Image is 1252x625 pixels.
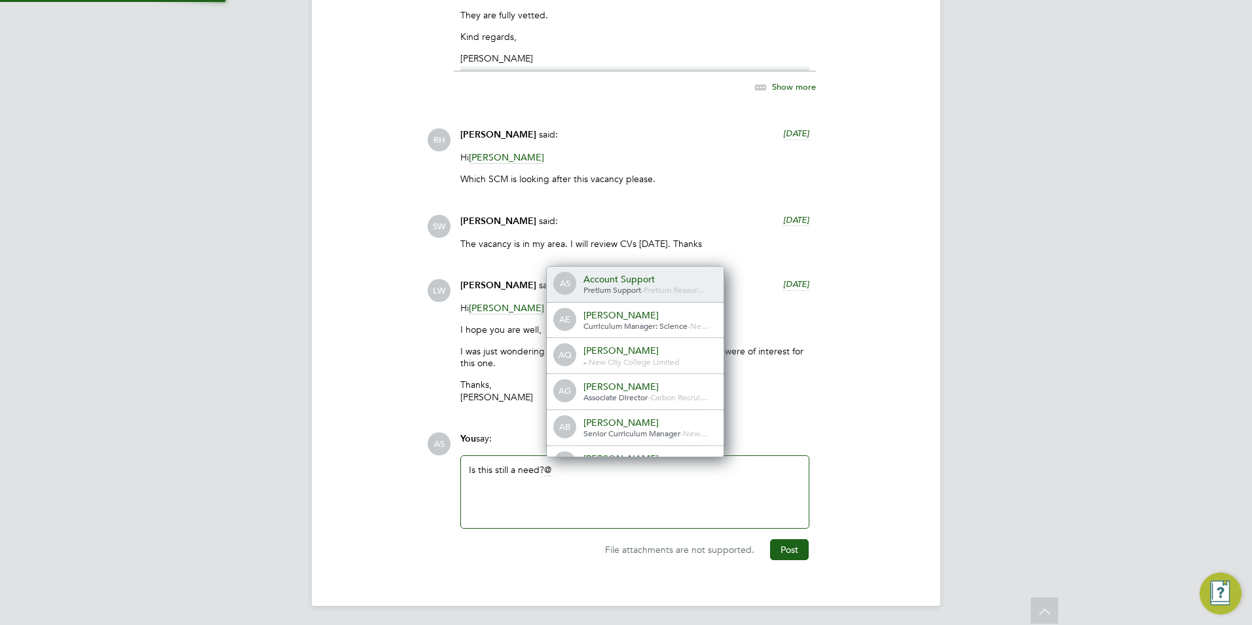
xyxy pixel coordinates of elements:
[583,417,714,428] div: [PERSON_NAME]
[460,324,809,335] p: I hope you are well,
[690,320,709,331] span: Ne…
[469,464,801,520] div: Is this still a need?
[469,151,544,164] span: [PERSON_NAME]
[428,128,451,151] span: RH
[460,129,536,140] span: [PERSON_NAME]
[583,356,586,367] span: -
[680,428,683,438] span: -
[460,9,809,21] p: They are fully vetted.
[555,309,576,330] span: AE
[460,216,536,227] span: [PERSON_NAME]
[586,356,589,367] span: -
[460,432,809,455] div: say:
[460,379,809,402] p: Thanks, [PERSON_NAME]
[428,279,451,302] span: LW
[583,392,648,402] span: Associate Director
[583,309,714,321] div: [PERSON_NAME]
[772,81,816,92] span: Show more
[460,31,809,43] p: Kind regards,
[460,280,536,291] span: [PERSON_NAME]
[583,453,714,464] div: [PERSON_NAME]
[783,214,809,225] span: [DATE]
[428,215,451,238] span: SW
[469,302,544,314] span: [PERSON_NAME]
[583,284,641,295] span: Pretium Support
[555,345,576,366] span: AQ
[605,544,754,556] span: File attachments are not supported.
[644,284,705,295] span: Pretium Resour…
[555,381,576,402] span: AG
[583,273,714,285] div: Account Support
[555,417,576,438] span: AB
[460,52,809,64] p: [PERSON_NAME]
[539,128,558,140] span: said:
[460,173,809,185] p: Which SCM is looking after this vacancy please.
[428,432,451,455] span: AS
[460,238,809,250] p: The vacancy is in my area. I will review CVs [DATE]. Thanks
[583,345,714,356] div: [PERSON_NAME]
[641,284,644,295] span: -
[650,392,708,402] span: Carbon Recrui…
[583,320,688,331] span: Curriculum Manager: Science
[460,433,476,444] span: You
[770,539,809,560] button: Post
[783,128,809,139] span: [DATE]
[460,302,809,314] p: Hi
[555,273,576,294] span: AS
[555,453,576,474] span: AH
[648,392,650,402] span: -
[589,356,679,367] span: New City College Limited
[583,428,680,438] span: Senior Curriculum Manager
[1200,573,1242,615] button: Engage Resource Center
[688,320,690,331] span: -
[583,381,714,392] div: [PERSON_NAME]
[460,345,809,369] p: I was just wondering if any of the three candidates I sent across were of interest for this one.
[460,151,809,163] p: Hi
[783,278,809,290] span: [DATE]
[683,428,708,438] span: New…
[539,279,558,291] span: said:
[539,215,558,227] span: said:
